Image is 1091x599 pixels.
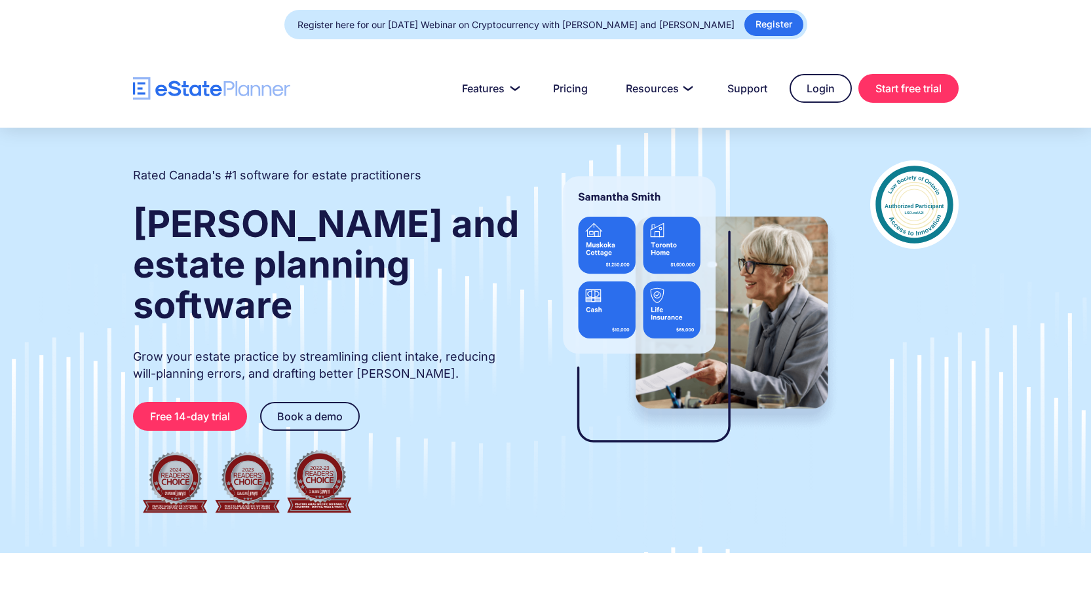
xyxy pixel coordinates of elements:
img: estate planner showing wills to their clients, using eState Planner, a leading estate planning so... [547,160,844,468]
a: Free 14-day trial [133,402,247,431]
a: Book a demo [260,402,360,431]
a: Pricing [537,75,603,101]
h2: Rated Canada's #1 software for estate practitioners [133,167,421,184]
a: Resources [610,75,705,101]
a: home [133,77,290,100]
p: Grow your estate practice by streamlining client intake, reducing will-planning errors, and draft... [133,348,521,382]
a: Start free trial [858,74,959,103]
a: Features [446,75,531,101]
a: Login [790,74,852,103]
a: Support [712,75,783,101]
strong: [PERSON_NAME] and estate planning software [133,202,519,327]
a: Register [744,13,803,36]
div: Register here for our [DATE] Webinar on Cryptocurrency with [PERSON_NAME] and [PERSON_NAME] [297,16,735,34]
